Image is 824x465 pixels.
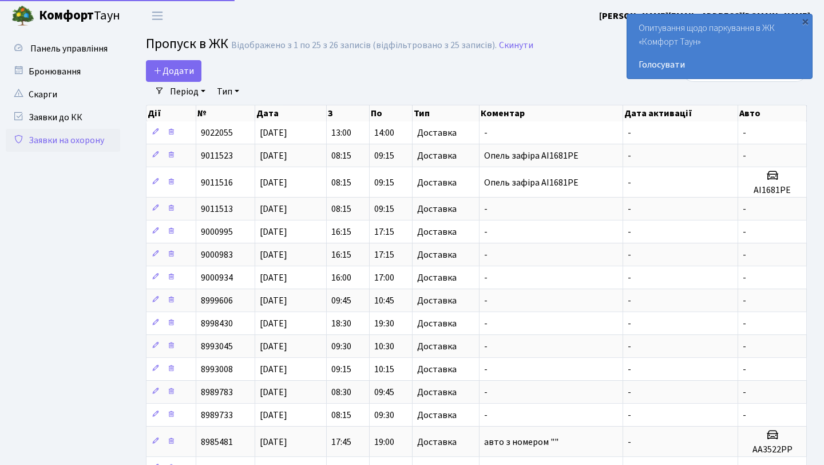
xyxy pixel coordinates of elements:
[743,185,802,196] h5: АІ1681РЕ
[260,226,287,238] span: [DATE]
[260,340,287,353] span: [DATE]
[146,105,196,121] th: Дії
[417,151,457,160] span: Доставка
[231,40,497,51] div: Відображено з 1 по 25 з 26 записів (відфільтровано з 25 записів).
[484,249,488,261] span: -
[331,436,351,448] span: 17:45
[743,203,746,215] span: -
[260,317,287,330] span: [DATE]
[738,105,807,121] th: Авто
[743,340,746,353] span: -
[331,340,351,353] span: 09:30
[628,271,631,284] span: -
[417,296,457,305] span: Доставка
[417,365,457,374] span: Доставка
[201,386,233,399] span: 8989783
[413,105,480,121] th: Тип
[484,176,579,189] span: Опель зафіра АІ1681РЕ
[484,149,579,162] span: Опель зафіра АІ1681РЕ
[628,149,631,162] span: -
[743,386,746,399] span: -
[599,9,810,23] a: [PERSON_NAME][EMAIL_ADDRESS][DOMAIN_NAME]
[417,319,457,328] span: Доставка
[255,105,327,121] th: Дата
[6,37,120,60] a: Панель управління
[374,294,394,307] span: 10:45
[39,6,94,25] b: Комфорт
[743,226,746,238] span: -
[374,226,394,238] span: 17:15
[799,15,811,27] div: ×
[153,65,194,77] span: Додати
[331,149,351,162] span: 08:15
[484,317,488,330] span: -
[374,363,394,376] span: 10:15
[743,409,746,421] span: -
[499,40,533,51] a: Скинути
[260,294,287,307] span: [DATE]
[417,128,457,137] span: Доставка
[331,226,351,238] span: 16:15
[480,105,623,121] th: Коментар
[260,271,287,284] span: [DATE]
[628,436,631,448] span: -
[331,249,351,261] span: 16:15
[484,203,488,215] span: -
[599,10,810,22] b: [PERSON_NAME][EMAIL_ADDRESS][DOMAIN_NAME]
[484,340,488,353] span: -
[417,250,457,259] span: Доставка
[196,105,255,121] th: №
[331,127,351,139] span: 13:00
[201,340,233,353] span: 8993045
[331,317,351,330] span: 18:30
[260,409,287,421] span: [DATE]
[628,226,631,238] span: -
[417,342,457,351] span: Доставка
[260,203,287,215] span: [DATE]
[417,178,457,187] span: Доставка
[39,6,120,26] span: Таун
[331,409,351,421] span: 08:15
[146,60,201,82] a: Додати
[331,271,351,284] span: 16:00
[370,105,413,121] th: По
[260,249,287,261] span: [DATE]
[260,386,287,399] span: [DATE]
[327,105,370,121] th: З
[201,249,233,261] span: 9000983
[484,386,488,399] span: -
[143,6,172,25] button: Переключити навігацію
[484,436,558,448] span: авто з номером ""
[374,386,394,399] span: 09:45
[743,271,746,284] span: -
[417,273,457,282] span: Доставка
[743,294,746,307] span: -
[201,363,233,376] span: 8993008
[374,203,394,215] span: 09:15
[6,129,120,152] a: Заявки на охорону
[11,5,34,27] img: logo.png
[628,203,631,215] span: -
[628,294,631,307] span: -
[623,105,738,121] th: Дата активації
[628,127,631,139] span: -
[417,204,457,214] span: Доставка
[374,127,394,139] span: 14:00
[743,363,746,376] span: -
[374,409,394,421] span: 09:30
[374,249,394,261] span: 17:15
[374,436,394,448] span: 19:00
[165,82,210,101] a: Період
[374,317,394,330] span: 19:30
[743,127,746,139] span: -
[484,363,488,376] span: -
[627,14,812,78] div: Опитування щодо паркування в ЖК «Комфорт Таун»
[201,294,233,307] span: 8999606
[374,149,394,162] span: 09:15
[146,34,228,54] span: Пропуск в ЖК
[628,409,631,421] span: -
[201,436,233,448] span: 8985481
[417,411,457,420] span: Доставка
[331,386,351,399] span: 08:30
[260,127,287,139] span: [DATE]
